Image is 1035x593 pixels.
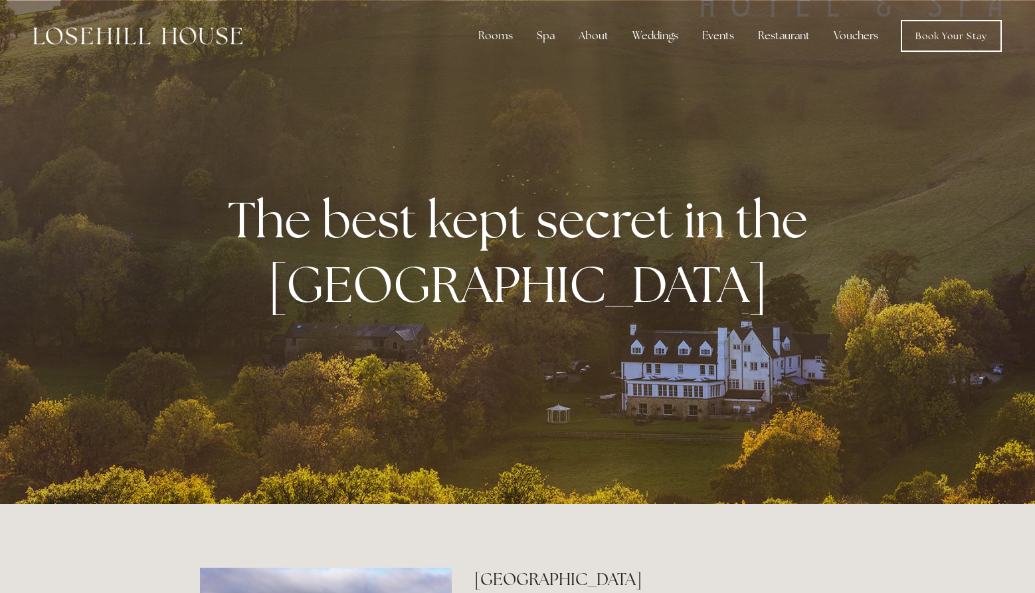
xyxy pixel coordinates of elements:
img: Losehill House [33,27,242,45]
div: Rooms [468,23,523,49]
div: About [568,23,619,49]
h2: [GEOGRAPHIC_DATA] [474,568,835,591]
a: Vouchers [823,23,889,49]
div: Events [692,23,745,49]
a: Book Your Stay [901,20,1002,52]
div: Spa [526,23,565,49]
div: Restaurant [747,23,820,49]
strong: The best kept secret in the [GEOGRAPHIC_DATA] [228,187,818,317]
div: Weddings [622,23,689,49]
